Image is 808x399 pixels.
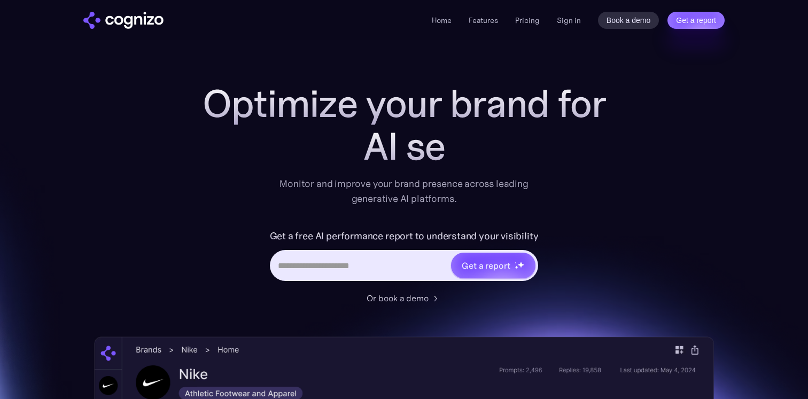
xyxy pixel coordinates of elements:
[450,252,537,279] a: Get a reportstarstarstar
[557,14,581,27] a: Sign in
[598,12,659,29] a: Book a demo
[432,15,452,25] a: Home
[515,265,518,269] img: star
[517,261,524,268] img: star
[515,262,516,263] img: star
[270,228,539,245] label: Get a free AI performance report to understand your visibility
[83,12,164,29] img: cognizo logo
[667,12,725,29] a: Get a report
[270,228,539,286] form: Hero URL Input Form
[190,82,618,125] h1: Optimize your brand for
[469,15,498,25] a: Features
[367,292,441,304] a: Or book a demo
[515,15,540,25] a: Pricing
[367,292,429,304] div: Or book a demo
[462,259,510,272] div: Get a report
[190,125,618,168] div: AI se
[273,176,535,206] div: Monitor and improve your brand presence across leading generative AI platforms.
[83,12,164,29] a: home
